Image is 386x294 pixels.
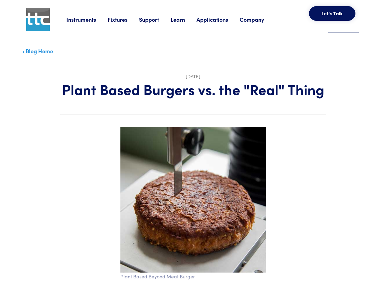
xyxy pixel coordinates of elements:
a: Company [240,16,276,23]
img: Plant Based Beyond Meat Burger [120,127,266,273]
a: Support [139,16,171,23]
button: Let's Talk [309,6,355,21]
a: ‹ Blog Home [23,47,53,55]
a: Learn [171,16,197,23]
p: Plant Based Beyond Meat Burger [120,273,266,281]
a: Fixtures [108,16,139,23]
time: [DATE] [186,74,200,79]
h1: Plant Based Burgers vs. the "Real" Thing [60,80,326,98]
a: Instruments [66,16,108,23]
a: Applications [197,16,240,23]
img: ttc_logo_1x1_v1.0.png [26,8,50,31]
